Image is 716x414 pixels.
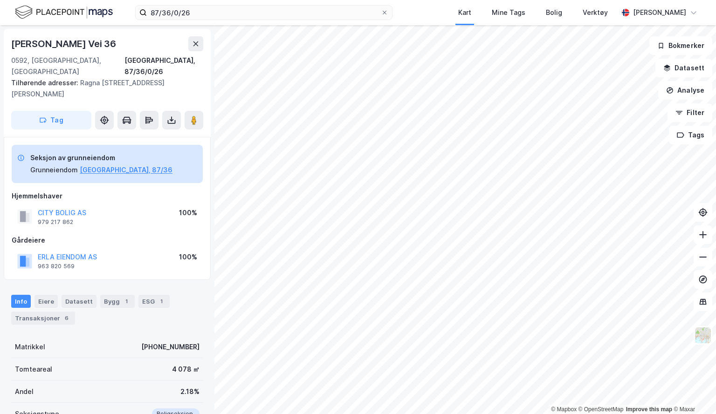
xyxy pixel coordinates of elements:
div: Ragna [STREET_ADDRESS][PERSON_NAME] [11,77,196,100]
div: 1 [157,297,166,306]
button: Analyse [658,81,712,100]
button: Tag [11,111,91,129]
div: [GEOGRAPHIC_DATA], 87/36/0/26 [124,55,203,77]
div: ESG [138,295,170,308]
a: Mapbox [551,406,577,413]
div: 2.18% [180,386,200,397]
div: Bygg [100,295,135,308]
div: 963 820 569 [38,263,75,270]
span: Tilhørende adresser: [11,79,80,87]
div: Andel [15,386,34,397]
button: Tags [669,126,712,144]
div: 0592, [GEOGRAPHIC_DATA], [GEOGRAPHIC_DATA] [11,55,124,77]
img: logo.f888ab2527a4732fd821a326f86c7f29.svg [15,4,113,20]
div: Hjemmelshaver [12,190,203,202]
div: Grunneiendom [30,164,78,176]
div: 4 078 ㎡ [172,364,200,375]
div: Datasett [62,295,96,308]
button: Bokmerker [649,36,712,55]
div: 100% [179,251,197,263]
div: Eiere [34,295,58,308]
div: Tomteareal [15,364,52,375]
div: Kontrollprogram for chat [669,369,716,414]
div: 100% [179,207,197,218]
div: Kart [458,7,471,18]
div: Matrikkel [15,341,45,353]
div: 1 [122,297,131,306]
div: [PERSON_NAME] Vei 36 [11,36,118,51]
button: Filter [668,103,712,122]
div: 979 217 862 [38,218,73,226]
div: Mine Tags [492,7,525,18]
div: Seksjon av grunneiendom [30,152,172,163]
div: [PERSON_NAME] [633,7,686,18]
iframe: Chat Widget [669,369,716,414]
div: Gårdeiere [12,235,203,246]
div: Bolig [546,7,562,18]
button: Datasett [655,59,712,77]
input: Søk på adresse, matrikkel, gårdeiere, leietakere eller personer [147,6,381,20]
div: [PHONE_NUMBER] [141,341,200,353]
img: Z [694,326,712,344]
div: Info [11,295,31,308]
a: Improve this map [626,406,672,413]
button: [GEOGRAPHIC_DATA], 87/36 [80,164,172,176]
div: Transaksjoner [11,312,75,325]
div: 6 [62,313,71,323]
a: OpenStreetMap [578,406,624,413]
div: Verktøy [583,7,608,18]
